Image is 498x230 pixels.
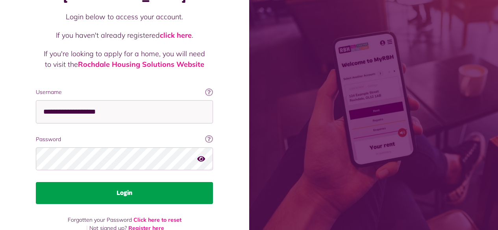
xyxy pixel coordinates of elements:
[36,88,213,96] label: Username
[68,216,132,223] span: Forgotten your Password
[78,60,204,69] a: Rochdale Housing Solutions Website
[133,216,181,223] a: Click here to reset
[44,48,205,70] p: If you're looking to apply for a home, you will need to visit the
[44,30,205,40] p: If you haven't already registered .
[44,11,205,22] p: Login below to access your account.
[160,31,192,40] a: click here
[36,135,213,144] label: Password
[36,182,213,204] button: Login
